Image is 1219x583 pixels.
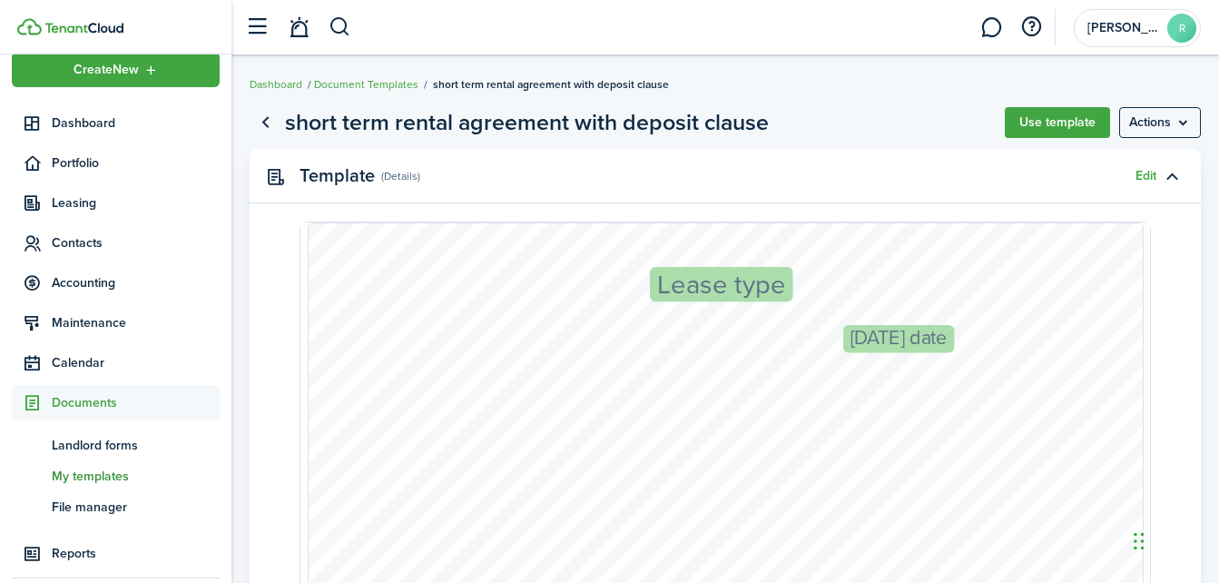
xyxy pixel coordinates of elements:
[52,273,220,292] span: Accounting
[52,498,220,517] span: File manager
[433,76,669,93] span: short term rental agreement with deposit clause
[1128,496,1219,583] iframe: Chat Widget
[314,76,418,93] a: Document Templates
[52,393,220,412] span: Documents
[12,536,220,571] a: Reports
[281,5,316,51] a: Notifications
[300,165,375,186] panel-main-title: Template
[52,193,220,212] span: Leasing
[52,467,220,486] span: My templates
[329,12,351,43] button: Search
[1134,514,1145,568] div: Drag
[52,436,220,455] span: Landlord forms
[1005,107,1110,138] button: Use template
[12,460,220,491] a: My templates
[12,52,220,87] button: Open menu
[12,491,220,522] a: File manager
[1087,22,1160,35] span: Robert
[974,5,1008,51] a: Messaging
[1119,107,1201,138] button: Open menu
[1167,14,1196,43] avatar-text: R
[52,544,220,563] span: Reports
[1135,169,1156,183] a: Edit
[12,430,220,460] a: Landlord forms
[52,313,220,332] span: Maintenance
[52,114,220,133] span: Dashboard
[52,353,220,372] span: Calendar
[12,105,220,141] a: Dashboard
[240,10,274,44] button: Open sidebar
[17,18,42,35] img: TenantCloud
[250,76,302,93] a: Dashboard
[850,330,947,349] span: [DATE] date
[1156,161,1187,192] button: Toggle accordion
[250,107,280,138] a: Go back
[52,233,220,252] span: Contacts
[1016,12,1047,43] button: Open resource center
[381,168,420,184] panel-main-subtitle: (Details)
[74,64,139,76] span: Create New
[285,105,769,140] h1: short term rental agreement with deposit clause
[44,23,123,34] img: TenantCloud
[52,153,220,173] span: Portfolio
[1119,107,1201,138] menu-btn: Actions
[656,272,785,298] span: Lease type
